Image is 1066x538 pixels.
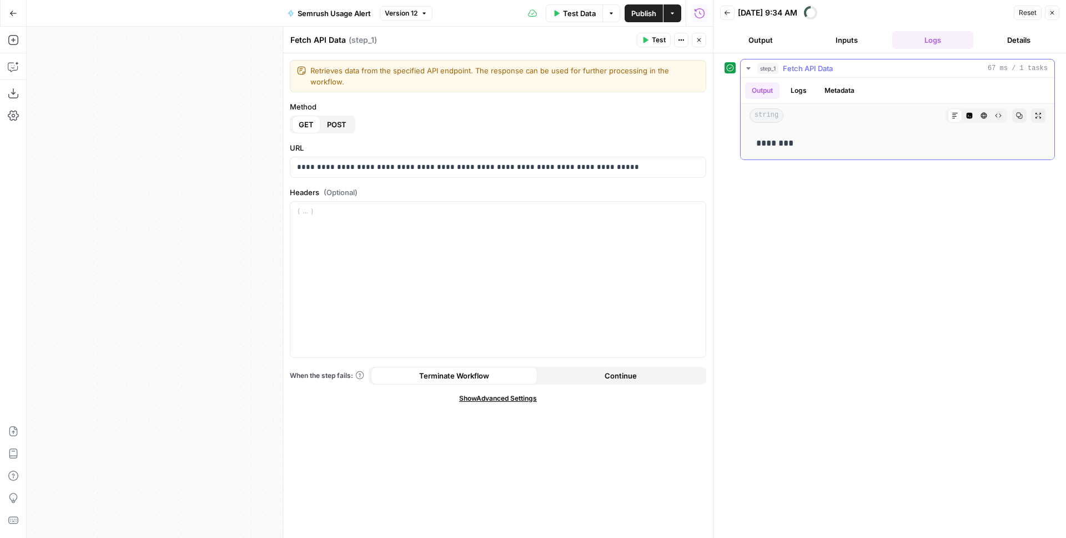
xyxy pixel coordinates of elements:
[563,8,596,19] span: Test Data
[290,371,364,381] a: When the step fails:
[290,142,706,153] label: URL
[637,33,671,47] button: Test
[741,78,1054,160] div: 67 ms / 1 tasks
[631,8,656,19] span: Publish
[784,82,813,99] button: Logs
[750,108,783,123] span: string
[349,34,377,46] span: ( step_1 )
[290,187,706,198] label: Headers
[459,393,537,403] span: Show Advanced Settings
[385,8,418,18] span: Version 12
[299,119,314,130] span: GET
[757,63,778,74] span: step_1
[419,370,489,381] span: Terminate Workflow
[546,4,602,22] button: Test Data
[605,370,637,381] span: Continue
[652,35,666,45] span: Test
[290,34,346,46] textarea: Fetch API Data
[290,101,706,112] label: Method
[892,31,974,49] button: Logs
[745,82,780,99] button: Output
[324,187,358,198] span: (Optional)
[298,8,371,19] span: Semrush Usage Alert
[806,31,888,49] button: Inputs
[783,63,833,74] span: Fetch API Data
[1019,8,1037,18] span: Reset
[310,65,699,87] textarea: Retrieves data from the specified API endpoint. The response can be used for further processing i...
[988,63,1048,73] span: 67 ms / 1 tasks
[625,4,663,22] button: Publish
[327,119,346,130] span: POST
[380,6,433,21] button: Version 12
[320,116,353,133] button: POST
[978,31,1059,49] button: Details
[281,4,378,22] button: Semrush Usage Alert
[741,59,1054,77] button: 67 ms / 1 tasks
[1014,6,1042,20] button: Reset
[537,367,704,385] button: Continue
[818,82,861,99] button: Metadata
[720,31,802,49] button: Output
